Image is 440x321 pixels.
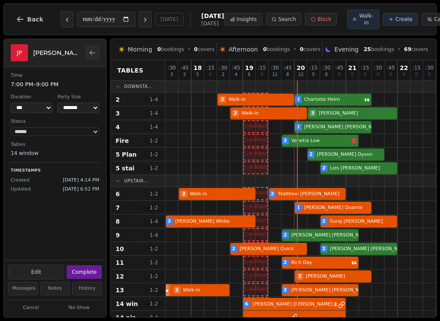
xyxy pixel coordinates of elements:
span: 2 [296,273,303,280]
span: 5 [312,73,315,77]
span: 2 [296,96,300,103]
span: 2 [271,191,274,198]
span: 69 [404,46,411,52]
p: Timestamps [11,168,99,174]
span: covers [300,46,321,53]
span: : 15 [309,65,318,70]
span: Upstair... [124,178,148,184]
span: Created [11,177,30,184]
span: 6 [248,73,251,77]
span: : 45 [387,65,395,70]
button: History [72,282,102,295]
span: 5 [196,73,199,77]
button: Notes [40,282,70,295]
span: : 15 [258,65,266,70]
span: 0 [263,46,266,52]
button: Previous day [61,11,73,27]
span: • [397,46,400,53]
span: 19 [245,65,253,71]
span: Walk-in [188,191,254,198]
span: 0 [194,46,198,52]
span: 5 stai [116,164,134,173]
span: Walk-in [359,12,374,26]
span: bookings [157,46,184,53]
span: 1 - 2 [144,287,164,294]
span: 18 [193,65,202,71]
span: 1 - 2 [144,273,164,280]
span: bookings [263,46,290,53]
span: [DATE] [201,12,224,20]
span: 1 - 2 [144,151,164,158]
span: 0 [428,73,431,77]
span: : 30 [322,65,330,70]
span: [DATE] [201,20,224,27]
span: : 15 [206,65,214,70]
span: [PERSON_NAME] [PERSON_NAME] [328,245,410,253]
span: 3 [116,109,120,118]
span: Suraj [PERSON_NAME] [328,218,395,225]
span: 0 [209,73,211,77]
button: Insights [224,13,263,26]
span: [DATE] 4:14 PM [63,177,99,184]
button: Edit [8,265,64,279]
button: Complete [67,265,102,279]
span: 0 [376,73,379,77]
button: Create [383,13,418,26]
span: [PERSON_NAME] [304,273,370,280]
span: 2 [232,110,239,117]
button: [DATE] [155,13,184,26]
button: Messages [8,282,38,295]
dt: Tables [11,141,99,148]
span: 25 [364,46,371,52]
span: 12 [298,73,304,77]
span: 14 win [116,300,138,308]
span: [PERSON_NAME] [PERSON_NAME] [290,287,371,294]
span: 10 [116,245,124,253]
span: 4 [116,123,120,131]
span: Evening [334,45,358,54]
span: Afternoon [229,45,258,54]
span: 1 - 2 [144,259,164,266]
span: 4 [235,73,237,77]
span: : 30 [271,65,279,70]
span: [PERSON_NAME] Dyson [315,151,382,158]
dd: 7:00 PM – 9:00 PM [11,80,99,89]
span: Walk-in [227,96,292,103]
span: [PERSON_NAME] White [174,218,254,225]
span: : 45 [335,65,343,70]
span: 1 - 4 [144,232,164,239]
span: 3 [170,73,173,77]
span: : 15 [361,65,369,70]
span: 1 - 4 [144,218,164,225]
dt: Time [11,72,99,79]
span: 2 [322,165,326,172]
span: : 45 [232,65,240,70]
span: Venetia Low [290,137,351,145]
span: 8 [286,73,289,77]
span: 1 - 2 [144,165,164,172]
dd: 14 window [11,149,99,157]
span: bookings [364,46,394,53]
span: 0 [389,73,392,77]
span: [PERSON_NAME] [PERSON_NAME] [251,301,333,308]
span: 2 [296,204,300,212]
button: Block [305,13,337,26]
span: 3 [168,218,171,225]
span: Lies [PERSON_NAME] [328,165,395,172]
span: 9 [116,231,120,239]
span: 2 [284,137,287,145]
span: 2 [222,73,224,77]
span: : 30 [168,65,176,70]
span: 6 [116,190,120,198]
span: 0 [300,46,303,52]
button: Walk-in [347,9,379,29]
span: 1 - 4 [144,110,164,117]
dt: Party Size [58,94,99,101]
span: 2 [284,259,287,266]
button: No-Show [56,303,102,313]
span: 3 [309,110,316,117]
span: • [293,46,296,53]
dt: Status [11,118,99,125]
span: 0 [351,73,354,77]
svg: Allergens: Milk, Gluten [351,138,357,143]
